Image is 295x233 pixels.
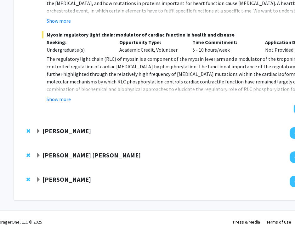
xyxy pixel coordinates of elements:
strong: [PERSON_NAME] [PERSON_NAME] [43,151,141,159]
iframe: Chat [5,205,27,228]
p: Seeking: [47,38,110,46]
strong: [PERSON_NAME] [43,127,91,135]
a: Press & Media [233,219,260,225]
strong: [PERSON_NAME] [43,175,91,183]
div: 5 - 10 hours/week [188,38,261,54]
a: Terms of Use [266,219,291,225]
button: Show more [47,17,71,25]
p: Opportunity Type: [119,38,183,46]
span: Expand Cherry Ballard Croft Bookmark [36,153,41,158]
div: Undergraduate(s) [47,46,110,54]
span: Remove Cherry Ballard Croft from bookmarks [26,153,30,158]
span: Remove Adam Bachstetter from bookmarks [26,177,30,182]
p: Time Commitment: [192,38,256,46]
span: Expand Adam Bachstetter Bookmark [36,177,41,182]
span: Remove Kenneth Campbell from bookmarks [26,128,30,134]
div: Academic Credit, Volunteer [115,38,188,54]
button: Show more [47,95,71,103]
span: Expand Kenneth Campbell Bookmark [36,129,41,134]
